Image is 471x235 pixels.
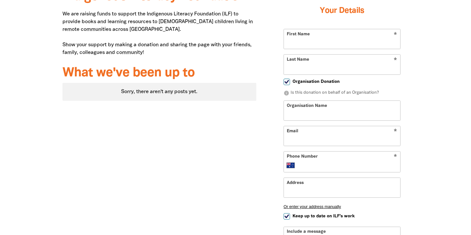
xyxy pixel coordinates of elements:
p: Is this donation on behalf of an Organisation? [284,90,401,96]
i: info [284,90,289,96]
button: Or enter your address manually [284,204,401,209]
h3: What we've been up to [62,66,256,80]
div: Paginated content [62,83,256,101]
p: We are raising funds to support the Indigenous Literacy Foundation (ILF) to provide books and lea... [62,10,256,57]
span: Organisation Donation [293,79,340,85]
i: Required [394,154,397,160]
span: Keep up to date on ILF's work [293,213,355,219]
div: Sorry, there aren't any posts yet. [62,83,256,101]
input: Keep up to date on ILF's work [284,213,290,220]
input: Organisation Donation [284,79,290,85]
